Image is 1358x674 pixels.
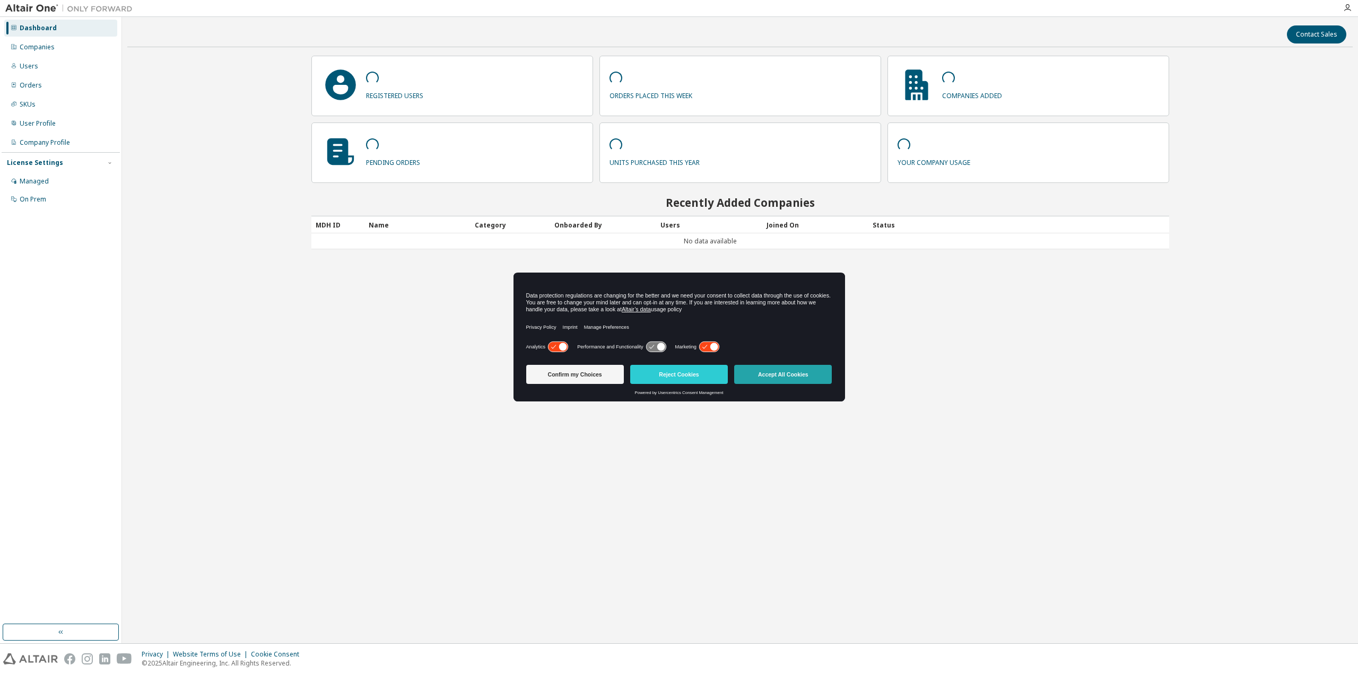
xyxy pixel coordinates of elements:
[20,24,57,32] div: Dashboard
[20,119,56,128] div: User Profile
[173,650,251,659] div: Website Terms of Use
[316,216,360,233] div: MDH ID
[1287,25,1346,43] button: Contact Sales
[767,216,864,233] div: Joined On
[20,43,55,51] div: Companies
[82,653,93,664] img: instagram.svg
[366,88,423,100] p: registered users
[3,653,58,664] img: altair_logo.svg
[64,653,75,664] img: facebook.svg
[610,155,700,167] p: units purchased this year
[20,62,38,71] div: Users
[7,159,63,167] div: License Settings
[142,650,173,659] div: Privacy
[660,216,758,233] div: Users
[142,659,306,668] p: © 2025 Altair Engineering, Inc. All Rights Reserved.
[20,81,42,90] div: Orders
[311,196,1169,209] h2: Recently Added Companies
[20,100,36,109] div: SKUs
[610,88,692,100] p: orders placed this week
[5,3,138,14] img: Altair One
[369,216,466,233] div: Name
[554,216,652,233] div: Onboarded By
[251,650,306,659] div: Cookie Consent
[898,155,970,167] p: your company usage
[475,216,546,233] div: Category
[942,88,1002,100] p: companies added
[366,155,420,167] p: pending orders
[20,177,49,186] div: Managed
[99,653,110,664] img: linkedin.svg
[873,216,1105,233] div: Status
[311,233,1110,249] td: No data available
[20,195,46,204] div: On Prem
[20,138,70,147] div: Company Profile
[117,653,132,664] img: youtube.svg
